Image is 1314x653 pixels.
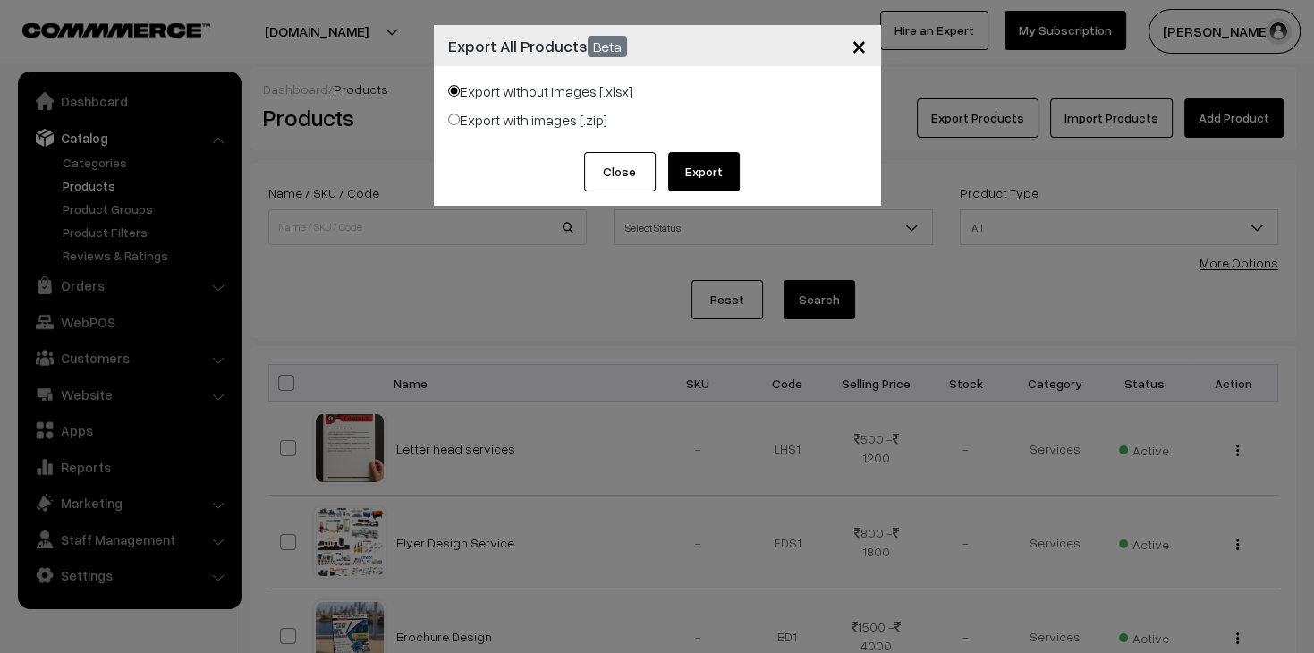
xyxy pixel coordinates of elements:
[448,32,628,58] h4: Export All Products
[448,81,632,102] label: Export without images [.xlsx]
[852,29,867,62] span: ×
[837,18,881,73] button: Close
[668,152,740,191] button: Export
[448,114,460,125] input: Export with images [.zip]
[584,152,656,191] button: Close
[588,36,628,57] span: Beta
[448,85,460,97] input: Export without images [.xlsx]
[448,109,607,131] label: Export with images [.zip]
